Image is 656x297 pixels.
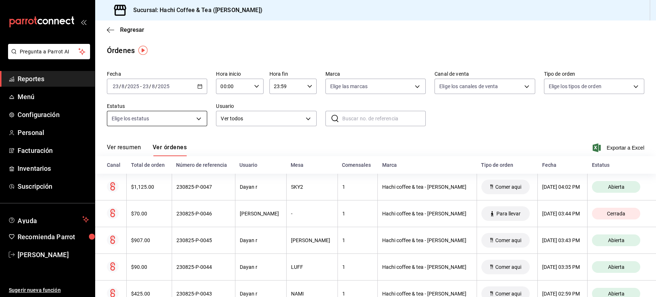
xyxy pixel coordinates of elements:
[605,291,627,297] span: Abierta
[8,44,90,59] button: Pregunta a Parrot AI
[176,264,231,270] div: 230825-P-0044
[382,162,473,168] div: Marca
[342,291,373,297] div: 1
[131,291,167,297] div: $425.00
[542,237,583,243] div: [DATE] 03:43 PM
[155,83,157,89] span: /
[240,237,282,243] div: Dayan r
[605,184,627,190] span: Abierta
[291,162,333,168] div: Mesa
[481,162,533,168] div: Tipo de orden
[107,71,207,76] label: Fecha
[342,162,373,168] div: Comensales
[18,250,89,260] span: [PERSON_NAME]
[439,83,498,90] span: Elige los canales de venta
[542,211,583,217] div: [DATE] 03:44 PM
[18,92,89,102] span: Menú
[176,291,231,297] div: 230825-P-0043
[382,291,472,297] div: Hachi coffee & tea - [PERSON_NAME]
[291,264,333,270] div: LUFF
[157,83,170,89] input: ----
[435,71,535,76] label: Canal de venta
[605,237,627,243] span: Abierta
[20,48,79,56] span: Pregunta a Parrot AI
[342,111,426,126] input: Buscar no. de referencia
[18,232,89,242] span: Recomienda Parrot
[18,74,89,84] span: Reportes
[81,19,86,25] button: open_drawer_menu
[216,104,316,109] label: Usuario
[605,264,627,270] span: Abierta
[120,26,144,33] span: Regresar
[107,45,135,56] div: Órdenes
[18,163,89,173] span: Inventarios
[240,264,282,270] div: Dayan r
[592,162,644,168] div: Estatus
[121,83,125,89] input: --
[125,83,127,89] span: /
[131,184,167,190] div: $1,125.00
[342,237,373,243] div: 1
[131,162,167,168] div: Total de orden
[142,83,149,89] input: --
[240,211,282,217] div: [PERSON_NAME]
[221,115,303,123] span: Ver todos
[492,237,524,243] span: Comer aqui
[216,71,263,76] label: Hora inicio
[594,143,644,152] button: Exportar a Excel
[176,237,231,243] div: 230825-P-0045
[544,71,644,76] label: Tipo de orden
[239,162,282,168] div: Usuario
[127,83,139,89] input: ----
[9,286,89,294] span: Sugerir nueva función
[18,128,89,138] span: Personal
[291,211,333,217] div: -
[152,83,155,89] input: --
[542,291,583,297] div: [DATE] 02:59 PM
[107,104,207,109] label: Estatus
[382,237,472,243] div: Hachi coffee & tea - [PERSON_NAME]
[342,264,373,270] div: 1
[269,71,317,76] label: Hora fin
[176,211,231,217] div: 230825-P-0046
[342,184,373,190] div: 1
[18,110,89,120] span: Configuración
[107,144,141,156] button: Ver resumen
[542,162,583,168] div: Fecha
[240,184,282,190] div: Dayan r
[131,211,167,217] div: $70.00
[492,184,524,190] span: Comer aqui
[112,115,149,122] span: Elige los estatus
[604,211,628,217] span: Cerrada
[342,211,373,217] div: 1
[127,6,262,15] h3: Sucursal: Hachi Coffee & Tea ([PERSON_NAME])
[176,184,231,190] div: 230825-P-0047
[5,53,90,61] a: Pregunta a Parrot AI
[240,291,282,297] div: Dayan r
[140,83,142,89] span: -
[542,184,583,190] div: [DATE] 04:02 PM
[107,26,144,33] button: Regresar
[492,291,524,297] span: Comer aqui
[176,162,231,168] div: Número de referencia
[291,184,333,190] div: SKY2
[107,144,187,156] div: navigation tabs
[131,237,167,243] div: $907.00
[131,264,167,270] div: $90.00
[493,211,523,217] span: Para llevar
[18,146,89,155] span: Facturación
[18,215,79,224] span: Ayuda
[119,83,121,89] span: /
[153,144,187,156] button: Ver órdenes
[330,83,368,90] span: Elige las marcas
[382,184,472,190] div: Hachi coffee & tea - [PERSON_NAME]
[542,264,583,270] div: [DATE] 03:35 PM
[549,83,601,90] span: Elige los tipos de orden
[291,237,333,243] div: [PERSON_NAME]
[107,162,122,168] div: Canal
[382,211,472,217] div: Hachi coffee & tea - [PERSON_NAME]
[138,46,148,55] img: Tooltip marker
[325,71,426,76] label: Marca
[291,291,333,297] div: NAMI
